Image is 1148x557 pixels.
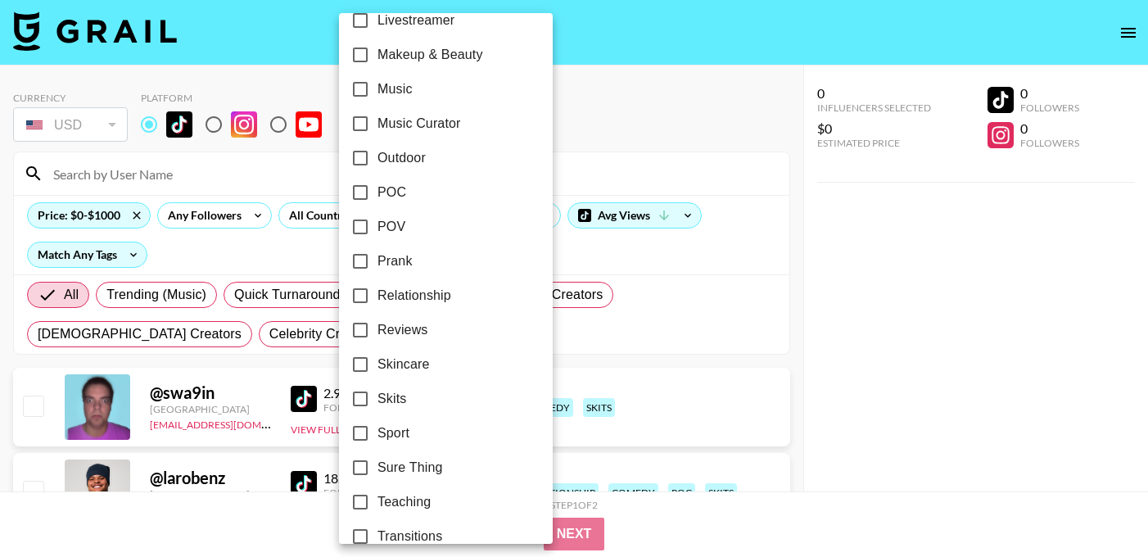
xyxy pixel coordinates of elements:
[377,148,426,168] span: Outdoor
[377,251,413,271] span: Prank
[377,492,431,512] span: Teaching
[1066,475,1128,537] iframe: Drift Widget Chat Controller
[377,527,442,546] span: Transitions
[377,183,406,202] span: POC
[377,458,442,478] span: Sure Thing
[377,355,429,374] span: Skincare
[377,45,483,65] span: Makeup & Beauty
[377,11,454,30] span: Livestreamer
[377,320,428,340] span: Reviews
[377,389,406,409] span: Skits
[377,217,405,237] span: POV
[377,286,451,306] span: Relationship
[377,79,413,99] span: Music
[377,423,409,443] span: Sport
[377,114,461,134] span: Music Curator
